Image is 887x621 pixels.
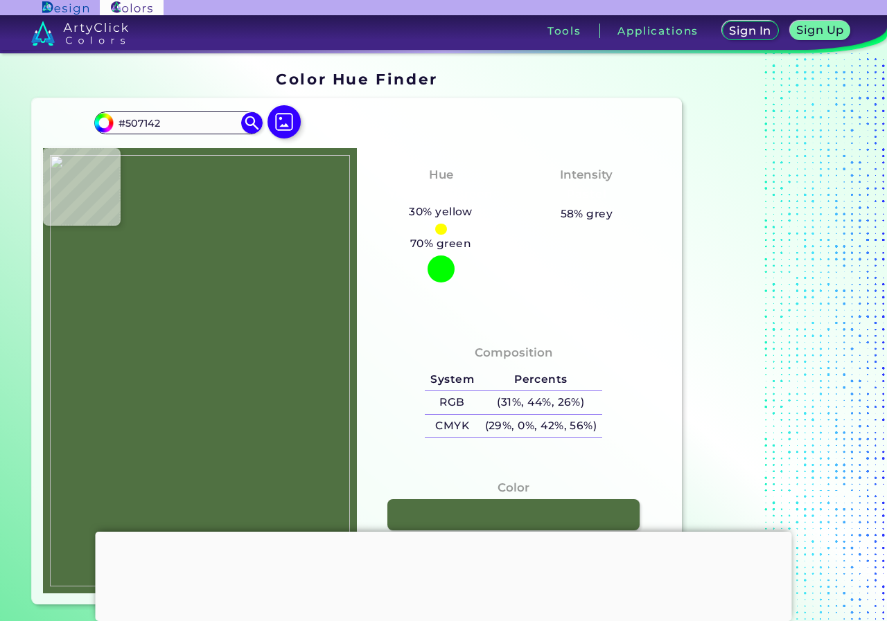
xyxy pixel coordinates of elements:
h5: Percents [480,368,602,391]
h3: Yellowish Green [383,186,499,203]
img: icon search [241,112,262,133]
a: Sign In [725,22,775,39]
h1: Color Hue Finder [276,69,437,89]
h5: 30% yellow [404,203,478,221]
h5: Sign Up [799,25,842,35]
h5: 70% green [405,235,477,253]
img: icon picture [267,105,301,138]
a: Sign Up [793,22,848,39]
h3: Pastel [561,186,613,203]
h3: Tools [547,26,581,36]
img: ArtyClick Design logo [42,1,89,15]
h5: System [425,368,479,391]
h3: Applications [617,26,699,36]
img: logo_artyclick_colors_white.svg [31,21,129,46]
h5: (29%, 0%, 42%, 56%) [480,415,602,438]
h5: (31%, 44%, 26%) [480,391,602,414]
h5: Sign In [732,26,769,36]
img: ad09179c-cc5e-4cb5-9cba-007758d3c162 [50,155,350,587]
h4: Intensity [560,165,613,185]
iframe: Advertisement [96,532,792,618]
h4: Color [498,478,529,498]
h5: RGB [425,391,479,414]
iframe: Advertisement [687,66,861,610]
h4: Hue [429,165,453,185]
h5: CMYK [425,415,479,438]
h5: 58% grey [561,205,613,223]
h4: Composition [475,343,553,363]
input: type color.. [114,114,243,132]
